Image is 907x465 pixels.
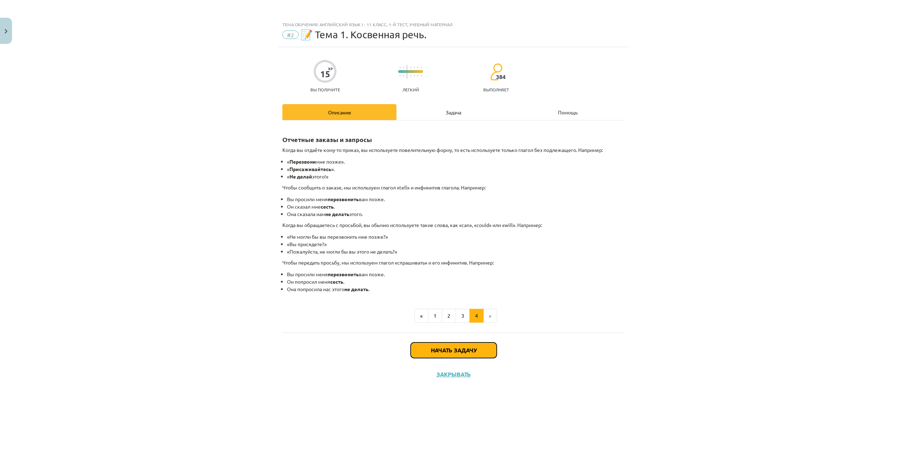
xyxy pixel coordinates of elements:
font: 📝 Тема 1. Косвенная речь. [300,29,427,40]
button: Начать задачу [411,342,497,358]
font: сесть [330,278,343,285]
font: сесть [321,203,334,210]
img: icon-short-line-57e1e144782c952c97e751825c79c345078a6d821885a25fce030b3d8c18986b.svg [414,75,415,76]
button: « [415,309,428,323]
img: students-c634bb4e5e11cddfef0936a35e636f08e4e9abd3cc4e673bd6f9a4125e45ecb1.svg [490,63,502,81]
img: icon-short-line-57e1e144782c952c97e751825c79c345078a6d821885a25fce030b3d8c18986b.svg [421,67,422,68]
img: icon-short-line-57e1e144782c952c97e751825c79c345078a6d821885a25fce030b3d8c18986b.svg [417,67,418,68]
img: icon-short-line-57e1e144782c952c97e751825c79c345078a6d821885a25fce030b3d8c18986b.svg [417,75,418,76]
font: Вы просили меня [287,271,328,277]
font: . [343,278,344,285]
font: Легкий [402,87,419,92]
font: 2 [447,312,450,319]
button: Закрывать [434,371,473,378]
img: icon-short-line-57e1e144782c952c97e751825c79c345078a6d821885a25fce030b3d8c18986b.svg [414,67,415,68]
font: #2 [287,31,294,38]
font: Помощь [558,109,578,115]
font: 3 [461,312,464,319]
img: icon-short-line-57e1e144782c952c97e751825c79c345078a6d821885a25fce030b3d8c18986b.svg [410,75,411,76]
font: Перезвони [289,158,316,165]
font: 384 [496,73,506,80]
font: не делать [325,211,349,217]
font: Закрывать [436,370,471,378]
font: 15 [320,68,330,79]
font: 1 [434,312,436,319]
font: Вы получите [310,87,340,92]
font: Чтобы сообщить о заказе, мы используем глагол «tell» и инфинитив глагола. Например: [282,184,486,191]
font: не делать [344,286,368,292]
font: «Пожалуйста, не могли бы вы этого не делать?» [287,248,397,255]
font: « [287,158,289,165]
nav: Пример навигации по странице [282,309,625,323]
button: 1 [428,309,442,323]
font: Когда вы отдаёте кому-то приказ, вы используете повелительную форму, то есть используете только г... [282,147,603,153]
font: 4 [475,312,478,319]
font: Он сказал мне [287,203,321,210]
button: 3 [456,309,470,323]
img: icon-short-line-57e1e144782c952c97e751825c79c345078a6d821885a25fce030b3d8c18986b.svg [403,67,404,68]
font: Он попросил меня [287,278,330,285]
font: выполняет [483,87,509,92]
font: Вы просили меня [287,196,328,202]
font: вам позже. [359,196,385,202]
font: перезвонить [328,271,359,277]
font: « [420,312,423,319]
button: 4 [469,309,484,323]
font: . [334,203,335,210]
img: icon-close-lesson-0947bae3869378f0d4975bcd49f059093ad1ed9edebbc8119c70593378902aed.svg [5,29,7,34]
font: Описание [328,109,351,115]
font: Когда вы обращаетесь с просьбой, вы обычно используете такие слова, как «can», «could» или «will»... [282,222,542,228]
font: Чтобы передать просьбу, мы используем глагол «спрашивать» и его инфинитив. Например: [282,259,494,266]
img: icon-short-line-57e1e144782c952c97e751825c79c345078a6d821885a25fce030b3d8c18986b.svg [410,67,411,68]
font: Присаживайтесь [289,166,331,172]
font: «Вы присядете?» [287,241,327,247]
font: Начать задачу [431,346,477,354]
button: 2 [442,309,456,323]
font: Не делай [289,173,312,180]
img: icon-short-line-57e1e144782c952c97e751825c79c345078a6d821885a25fce030b3d8c18986b.svg [403,75,404,76]
font: Тема обучения: Английский язык I - 11 класс, 1-й тест, учебный материал [282,22,452,27]
font: перезвонить [328,196,359,202]
font: «Не могли бы вы перезвонить мне позже?» [287,233,388,240]
font: Задача [446,109,461,115]
font: мне позже». [316,158,345,165]
font: Она попросила нас этого [287,286,344,292]
font: вам позже. [359,271,385,277]
font: XP [328,66,333,71]
font: Она сказала нам [287,211,325,217]
img: icon-long-line-d9ea69661e0d244f92f715978eff75569469978d946b2353a9bb055b3ed8787d.svg [407,65,407,79]
font: . [368,286,370,292]
font: Отчетные заказы и запросы [282,135,372,143]
img: icon-short-line-57e1e144782c952c97e751825c79c345078a6d821885a25fce030b3d8c18986b.svg [421,75,422,76]
font: « [287,173,289,180]
font: этого!» [312,173,328,180]
font: « [287,166,289,172]
font: этого. [349,211,363,217]
font: ». [331,166,335,172]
